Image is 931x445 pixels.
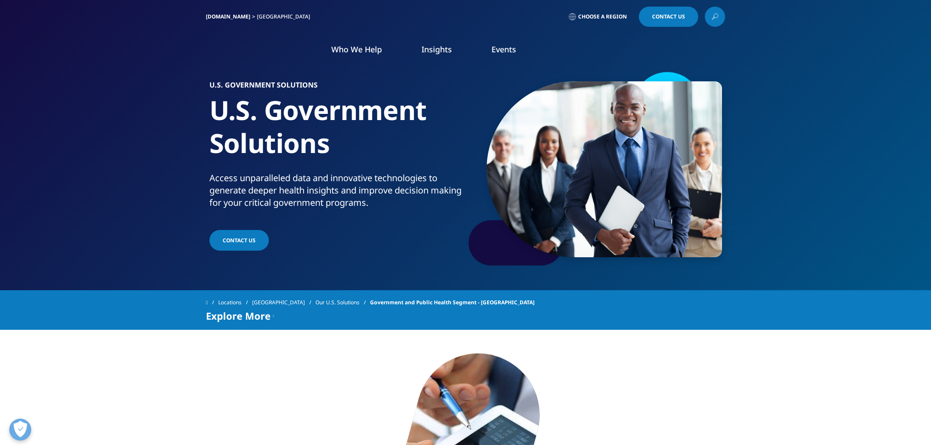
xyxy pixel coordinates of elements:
a: [DOMAIN_NAME] [206,13,250,20]
p: Access unparalleled data and innovative technologies to generate deeper health insights and impro... [209,172,462,214]
span: Government and Public Health Segment - [GEOGRAPHIC_DATA] [370,295,535,310]
span: Choose a Region [578,13,627,20]
h6: U.S. Government Solutions [209,81,462,94]
button: Open Preferences [9,419,31,441]
a: Our U.S. Solutions [315,295,370,310]
a: [GEOGRAPHIC_DATA] [252,295,315,310]
a: Locations [218,295,252,310]
div: [GEOGRAPHIC_DATA] [257,13,314,20]
a: Contact Us [209,230,269,251]
a: Contact Us [639,7,698,27]
nav: Primary [280,31,725,72]
a: Insights [422,44,452,55]
span: Explore More [206,310,271,321]
a: Who We Help [331,44,382,55]
span: Contact Us [652,14,685,19]
h1: U.S. Government Solutions [209,94,462,172]
img: 882_bln_portrait-of-professional-man-smiling-with-tablet-and-team-behind.png [487,81,722,257]
a: Events [491,44,516,55]
span: Contact Us [223,237,256,244]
